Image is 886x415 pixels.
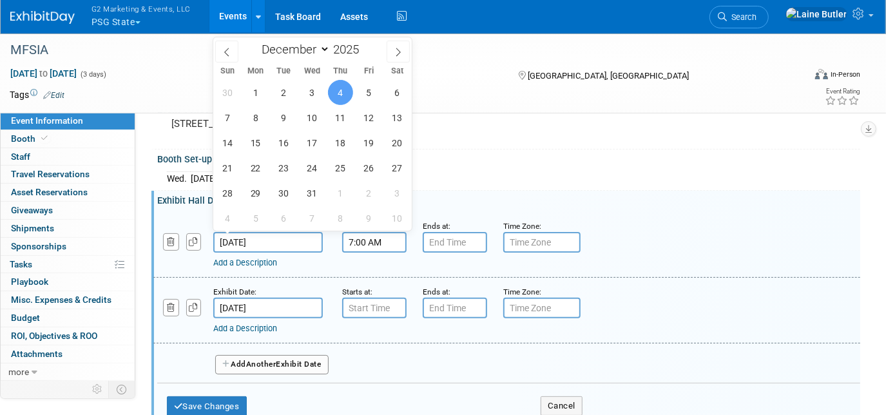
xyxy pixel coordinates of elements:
[246,360,276,369] span: Another
[191,171,217,185] td: [DATE]
[300,105,325,130] span: December 10, 2025
[300,130,325,155] span: December 17, 2025
[342,287,372,296] small: Starts at:
[423,232,487,253] input: End Time
[41,135,48,142] i: Booth reservation complete
[243,155,268,180] span: December 22, 2025
[271,155,296,180] span: December 23, 2025
[356,155,381,180] span: December 26, 2025
[271,180,296,206] span: December 30, 2025
[356,105,381,130] span: December 12, 2025
[356,130,381,155] span: December 19, 2025
[735,67,860,86] div: Event Format
[86,381,109,398] td: Personalize Event Tab Strip
[1,184,135,201] a: Asset Reservations
[383,67,412,75] span: Sat
[243,130,268,155] span: December 15, 2025
[215,105,240,130] span: December 7, 2025
[1,345,135,363] a: Attachments
[385,130,410,155] span: December 20, 2025
[328,180,353,206] span: January 1, 2026
[215,355,329,374] button: AddAnotherExhibit Date
[727,12,756,22] span: Search
[785,7,847,21] img: Laine Butler
[91,2,191,15] span: G2 Marketing & Events, LLC
[423,222,450,231] small: Ends at:
[271,80,296,105] span: December 2, 2025
[270,67,298,75] span: Tue
[1,238,135,255] a: Sponsorships
[328,206,353,231] span: January 8, 2026
[298,67,327,75] span: Wed
[385,180,410,206] span: January 3, 2026
[385,206,410,231] span: January 10, 2026
[10,68,77,79] span: [DATE] [DATE]
[1,256,135,273] a: Tasks
[503,287,541,296] small: Time Zone:
[167,171,191,185] td: Wed.
[11,294,111,305] span: Misc. Expenses & Credits
[243,105,268,130] span: December 8, 2025
[11,241,66,251] span: Sponsorships
[215,180,240,206] span: December 28, 2025
[815,69,828,79] img: Format-Inperson.png
[1,148,135,166] a: Staff
[11,223,54,233] span: Shipments
[10,11,75,24] img: ExhibitDay
[1,273,135,291] a: Playbook
[1,327,135,345] a: ROI, Objectives & ROO
[356,180,381,206] span: January 2, 2026
[825,88,860,95] div: Event Rating
[10,88,64,101] td: Tags
[385,80,410,105] span: December 6, 2025
[528,71,689,81] span: [GEOGRAPHIC_DATA], [GEOGRAPHIC_DATA]
[215,80,240,105] span: November 30, 2025
[11,187,88,197] span: Asset Reservations
[11,349,63,359] span: Attachments
[8,367,29,377] span: more
[385,155,410,180] span: December 27, 2025
[328,155,353,180] span: December 25, 2025
[271,206,296,231] span: January 6, 2026
[215,155,240,180] span: December 21, 2025
[328,105,353,130] span: December 11, 2025
[1,112,135,130] a: Event Information
[109,381,135,398] td: Toggle Event Tabs
[503,232,581,253] input: Time Zone
[1,363,135,381] a: more
[215,130,240,155] span: December 14, 2025
[355,67,383,75] span: Fri
[213,298,323,318] input: Date
[503,222,541,231] small: Time Zone:
[242,67,270,75] span: Mon
[11,133,50,144] span: Booth
[157,150,860,166] div: Booth Set-up Dates/Times:
[11,313,40,323] span: Budget
[300,155,325,180] span: December 24, 2025
[11,331,97,341] span: ROI, Objectives & ROO
[243,206,268,231] span: January 5, 2026
[171,118,436,130] pre: [STREET_ADDRESS]
[243,180,268,206] span: December 29, 2025
[1,220,135,237] a: Shipments
[271,130,296,155] span: December 16, 2025
[6,39,788,62] div: MFSIA
[10,259,32,269] span: Tasks
[342,232,407,253] input: Start Time
[503,298,581,318] input: Time Zone
[356,80,381,105] span: December 5, 2025
[11,276,48,287] span: Playbook
[709,6,769,28] a: Search
[830,70,860,79] div: In-Person
[157,191,860,207] div: Exhibit Hall Dates/Times:
[256,41,330,57] select: Month
[423,287,450,296] small: Ends at:
[300,180,325,206] span: December 31, 2025
[11,115,83,126] span: Event Information
[213,67,242,75] span: Sun
[356,206,381,231] span: January 9, 2026
[213,323,277,333] a: Add a Description
[11,151,30,162] span: Staff
[11,169,90,179] span: Travel Reservations
[330,42,369,57] input: Year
